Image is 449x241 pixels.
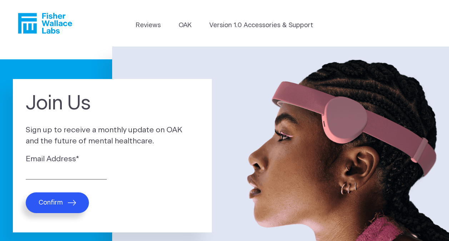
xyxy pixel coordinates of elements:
a: Fisher Wallace [18,13,72,34]
span: Confirm [39,199,63,207]
a: OAK [179,21,191,30]
button: Confirm [26,192,89,213]
a: Reviews [136,21,161,30]
a: Version 1.0 Accessories & Support [209,21,313,30]
p: Sign up to receive a monthly update on OAK and the future of mental healthcare. [26,124,199,147]
label: Email Address [26,153,199,165]
h1: Join Us [26,92,199,115]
